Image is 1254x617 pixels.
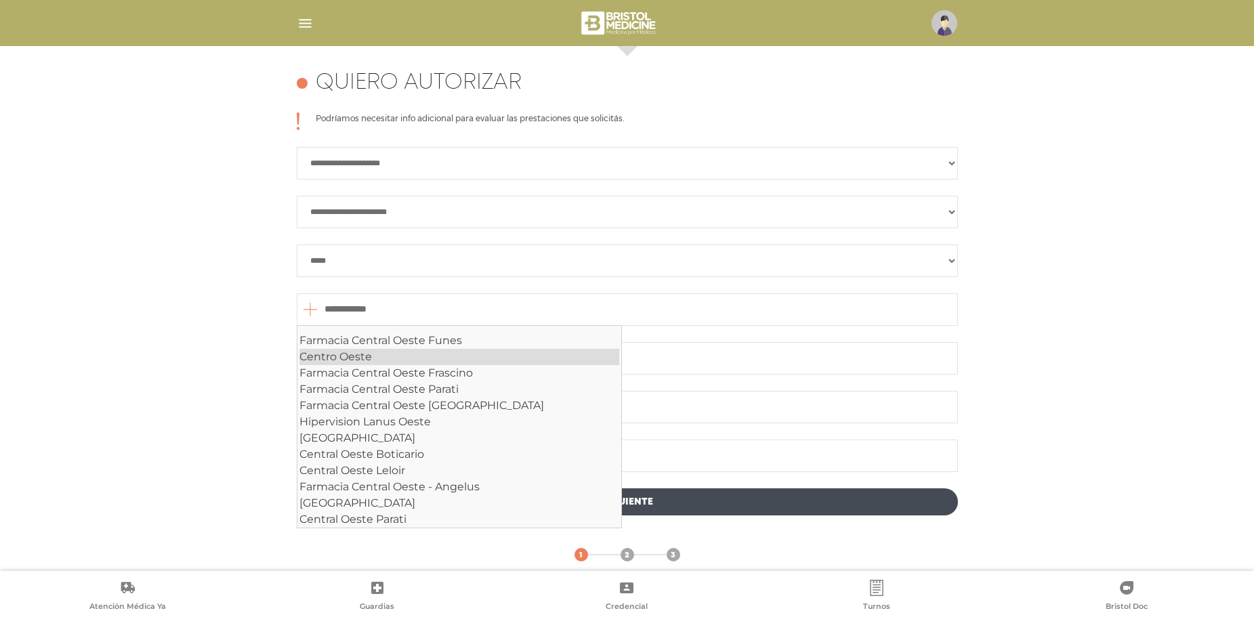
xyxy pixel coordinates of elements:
[297,488,958,515] a: Siguiente
[297,15,314,32] img: Cober_menu-lines-white.svg
[299,528,619,544] div: Central Oeste Funes
[299,349,619,365] div: Centro Oeste
[299,463,619,479] div: Central Oeste Leloir
[502,580,752,614] a: Credencial
[3,580,253,614] a: Atención Médica Ya
[667,548,680,561] a: 3
[299,430,619,446] div: [GEOGRAPHIC_DATA]
[299,414,619,430] div: Hipervision Lanus Oeste
[579,7,660,39] img: bristol-medicine-blanco.png
[621,548,634,561] a: 2
[299,495,619,511] div: [GEOGRAPHIC_DATA]
[752,580,1002,614] a: Turnos
[299,365,619,381] div: Farmacia Central Oeste Frascino
[625,549,629,561] span: 2
[253,580,503,614] a: Guardias
[863,601,890,614] span: Turnos
[299,333,619,349] div: Farmacia Central Oeste Funes
[316,70,522,96] h4: Quiero autorizar
[299,398,619,414] div: Farmacia Central Oeste [GEOGRAPHIC_DATA]
[316,112,624,130] p: Podríamos necesitar info adicional para evaluar las prestaciones que solicitás.
[1001,580,1251,614] a: Bristol Doc
[299,381,619,398] div: Farmacia Central Oeste Parati
[574,548,588,561] a: 1
[299,446,619,463] div: Central Oeste Boticario
[671,549,675,561] span: 3
[1106,601,1148,614] span: Bristol Doc
[579,549,583,561] span: 1
[360,601,394,614] span: Guardias
[299,479,619,495] div: Farmacia Central Oeste - Angelus
[299,511,619,528] div: Central Oeste Parati
[606,601,648,614] span: Credencial
[89,601,166,614] span: Atención Médica Ya
[932,10,957,36] img: profile-placeholder.svg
